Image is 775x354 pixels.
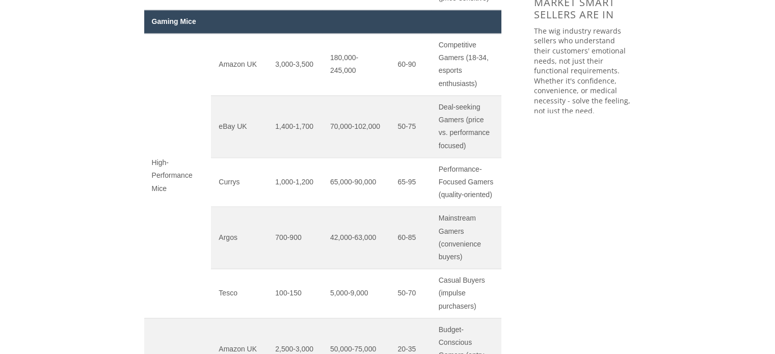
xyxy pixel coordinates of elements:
td: 60-85 [390,207,431,269]
td: 60-90 [390,34,431,96]
td: Casual Buyers (impulse purchasers) [431,269,501,318]
td: Gaming Mice [144,10,501,33]
p: The wig industry rewards sellers who understand their customers' emotional needs, not just their ... [534,26,631,116]
td: Argos [211,207,268,269]
td: 70,000-102,000 [323,95,390,157]
td: Performance-Focused Gamers (quality-oriented) [431,157,501,207]
td: 700-900 [268,207,323,269]
td: Mainstream Gamers (convenience buyers) [431,207,501,269]
td: Currys [211,157,268,207]
td: 50-75 [390,95,431,157]
td: High-Performance Mice [144,34,211,318]
td: 1,000-1,200 [268,157,323,207]
td: 3,000-3,500 [268,34,323,96]
td: Competitive Gamers (18-34, esports enthusiasts) [431,34,501,96]
td: 5,000-9,000 [323,269,390,318]
td: 180,000-245,000 [323,34,390,96]
td: Tesco [211,269,268,318]
td: eBay UK [211,95,268,157]
td: Amazon UK [211,34,268,96]
td: 42,000-63,000 [323,207,390,269]
td: 100-150 [268,269,323,318]
td: 65-95 [390,157,431,207]
td: 65,000-90,000 [323,157,390,207]
td: 50-70 [390,269,431,318]
td: Deal-seeking Gamers (price vs. performance focused) [431,95,501,157]
td: 1,400-1,700 [268,95,323,157]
